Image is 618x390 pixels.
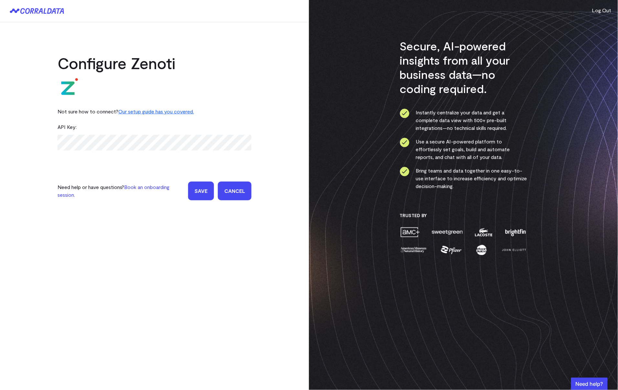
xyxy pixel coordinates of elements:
div: Not sure how to connect? [58,104,251,119]
img: brightfin-a251e171.png [504,227,527,238]
img: ico-check-circle-4b19435c.svg [400,109,410,118]
button: Log Out [592,6,612,14]
div: API Key: [58,119,251,135]
img: moon-juice-c312e729.png [475,244,488,256]
img: lacoste-7a6b0538.png [474,227,493,238]
a: Our setup guide has you covered. [118,108,194,114]
img: amc-0b11a8f1.png [400,227,421,238]
img: ico-check-circle-4b19435c.svg [400,138,410,147]
p: Need help or have questions? [58,183,184,199]
img: john-elliott-25751c40.png [501,244,527,256]
a: Cancel [218,182,251,200]
a: Book an onboarding session. [58,184,169,198]
li: Instantly centralize your data and get a complete data view with 500+ pre-built integrations—no t... [400,109,527,132]
img: ico-check-circle-4b19435c.svg [400,167,410,176]
h3: Trusted By [400,213,527,218]
li: Use a secure AI-powered platform to effortlessly set goals, build and automate reports, and chat ... [400,138,527,161]
li: Bring teams and data together in one easy-to-use interface to increase efficiency and optimize de... [400,167,527,190]
img: amnh-5afada46.png [400,244,428,256]
img: pfizer-e137f5fc.png [440,244,463,256]
h2: Configure Zenoti [58,53,251,73]
img: zenoti-2086f9c1.png [58,78,78,99]
input: Save [188,182,214,200]
img: sweetgreen-1d1fb32c.png [431,227,463,238]
h3: Secure, AI-powered insights from all your business data—no coding required. [400,39,527,96]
